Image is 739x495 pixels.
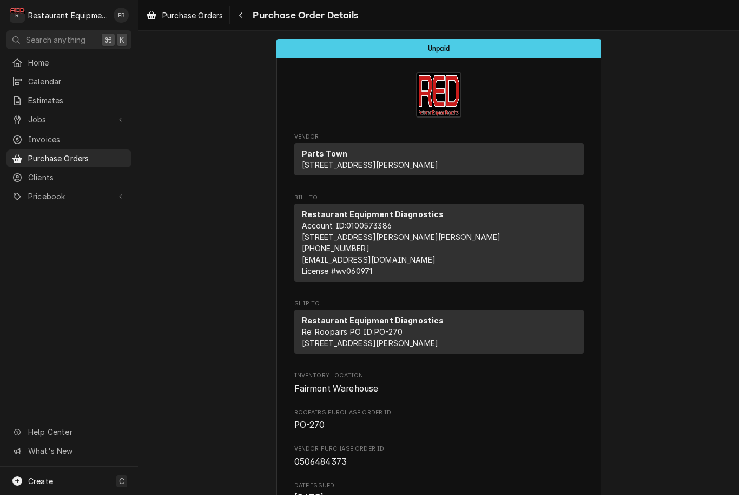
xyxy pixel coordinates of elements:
[428,45,450,52] span: Unpaid
[28,153,126,164] span: Purchase Orders
[416,72,461,118] img: Logo
[6,149,131,167] a: Purchase Orders
[6,187,131,205] a: Go to Pricebook
[28,477,53,486] span: Create
[294,143,584,175] div: Vendor
[302,149,348,158] strong: Parts Town
[294,408,584,432] div: Roopairs Purchase Order ID
[302,266,373,276] span: License # wv060971
[294,204,584,282] div: Bill To
[28,57,126,68] span: Home
[28,134,126,145] span: Invoices
[294,419,584,432] span: Roopairs Purchase Order ID
[232,6,249,24] button: Navigate back
[6,73,131,90] a: Calendar
[6,30,131,49] button: Search anything⌘K
[10,8,25,23] div: Restaurant Equipment Diagnostics's Avatar
[6,54,131,71] a: Home
[28,172,126,183] span: Clients
[294,299,584,308] span: Ship To
[294,204,584,286] div: Bill To
[276,39,601,58] div: Status
[249,8,358,23] span: Purchase Order Details
[114,8,129,23] div: EB
[6,423,131,441] a: Go to Help Center
[302,221,392,230] span: Account ID: 0100573386
[119,476,124,487] span: C
[302,232,501,242] span: [STREET_ADDRESS][PERSON_NAME][PERSON_NAME]
[28,114,110,125] span: Jobs
[302,244,369,253] a: [PHONE_NUMBER]
[302,316,444,325] strong: Restaurant Equipment Diagnostics
[28,76,126,87] span: Calendar
[294,133,584,180] div: Purchase Order Vendor
[6,168,131,186] a: Clients
[294,481,584,490] span: Date Issued
[10,8,25,23] div: R
[28,10,108,21] div: Restaurant Equipment Diagnostics
[28,95,126,106] span: Estimates
[294,310,584,354] div: Ship To
[6,131,131,148] a: Invoices
[142,6,227,24] a: Purchase Orders
[302,255,436,264] a: [EMAIL_ADDRESS][DOMAIN_NAME]
[26,34,85,45] span: Search anything
[294,382,584,395] span: Inventory Location
[162,10,223,21] span: Purchase Orders
[294,408,584,417] span: Roopairs Purchase Order ID
[302,210,444,219] strong: Restaurant Equipment Diagnostics
[28,426,125,438] span: Help Center
[294,143,584,180] div: Vendor
[28,191,110,202] span: Pricebook
[294,193,584,202] span: Bill To
[294,445,584,468] div: Vendor Purchase Order ID
[294,133,584,141] span: Vendor
[294,383,379,394] span: Fairmont Warehouse
[294,310,584,358] div: Ship To
[294,372,584,380] span: Inventory Location
[6,442,131,460] a: Go to What's New
[114,8,129,23] div: Emily Bird's Avatar
[294,457,347,467] span: 0506484373
[302,338,439,348] span: [STREET_ADDRESS][PERSON_NAME]
[294,455,584,468] span: Vendor Purchase Order ID
[294,372,584,395] div: Inventory Location
[6,110,131,128] a: Go to Jobs
[294,420,325,430] span: PO-270
[294,445,584,453] span: Vendor Purchase Order ID
[294,193,584,286] div: Purchase Order Bill To
[302,160,439,170] span: [STREET_ADDRESS][PERSON_NAME]
[28,445,125,457] span: What's New
[104,34,112,45] span: ⌘
[120,34,124,45] span: K
[294,299,584,359] div: Purchase Order Ship To
[302,327,403,336] span: Re: Roopairs PO ID: PO-270
[6,92,131,109] a: Estimates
